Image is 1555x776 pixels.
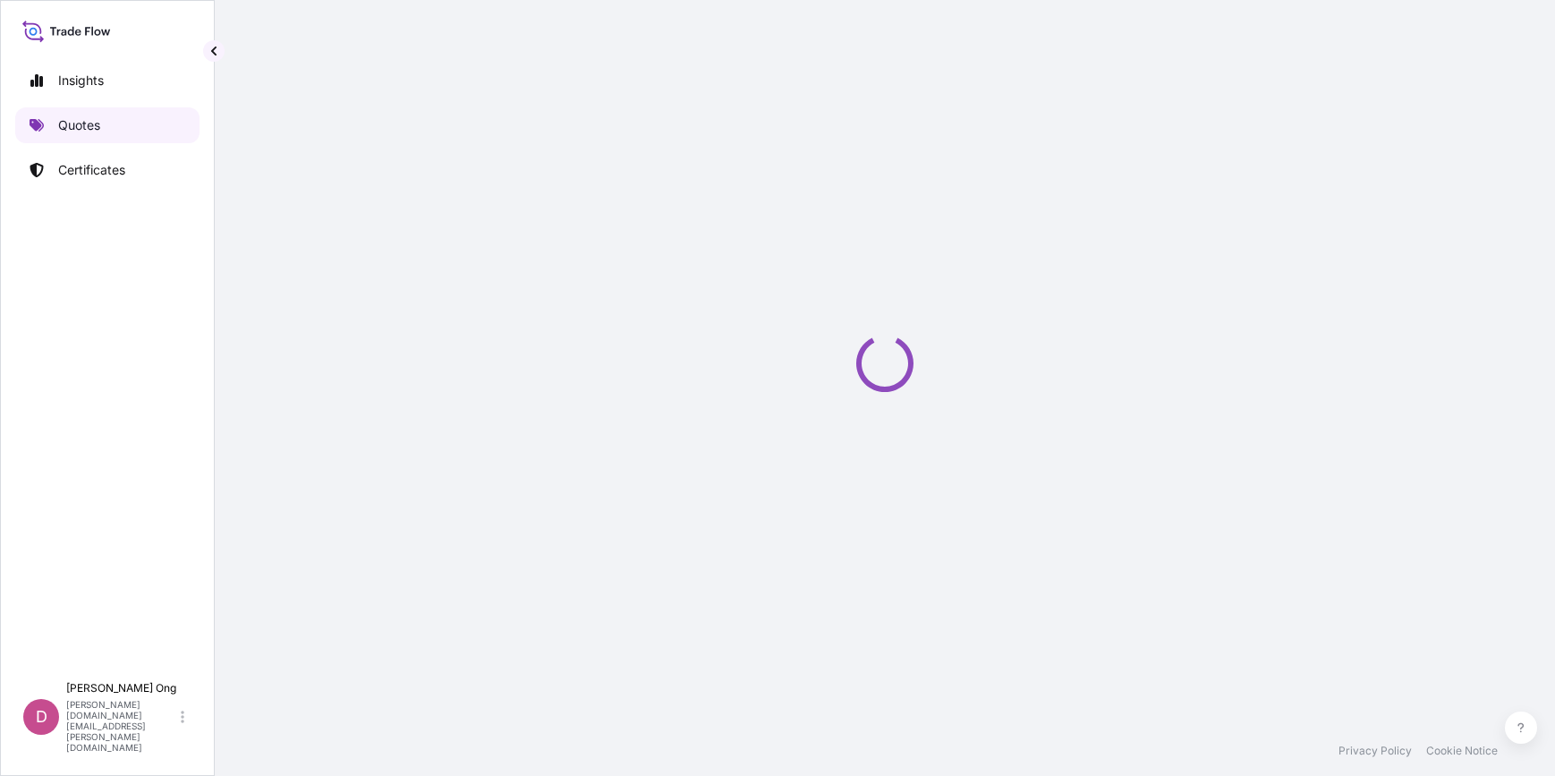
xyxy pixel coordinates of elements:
a: Privacy Policy [1338,744,1412,758]
a: Certificates [15,152,200,188]
p: Quotes [58,116,100,134]
a: Cookie Notice [1426,744,1498,758]
a: Quotes [15,107,200,143]
a: Insights [15,63,200,98]
p: Certificates [58,161,125,179]
p: Insights [58,72,104,90]
span: D [36,708,47,726]
p: [PERSON_NAME][DOMAIN_NAME][EMAIL_ADDRESS][PERSON_NAME][DOMAIN_NAME] [66,699,177,753]
p: [PERSON_NAME] Ong [66,681,177,695]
